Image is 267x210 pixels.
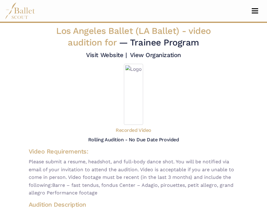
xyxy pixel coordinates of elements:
[29,158,239,197] span: Please submit a resume, headshot, and full-body dance shot. You will be notified via email of you...
[116,127,151,134] h5: Recorded Video
[29,148,88,155] span: Video Requirements:
[68,26,211,48] span: video audition for
[88,137,179,143] h5: Rolling Audition - No Due Date Provided
[86,51,127,59] a: Visit Website |
[29,201,239,208] h4: Audition Description
[119,37,199,48] span: — Trainee Program
[56,26,211,48] span: Los Angeles Ballet (LA Ballet) -
[248,8,262,14] button: Toggle navigation
[124,64,143,125] img: Logo
[130,51,181,59] a: View Organization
